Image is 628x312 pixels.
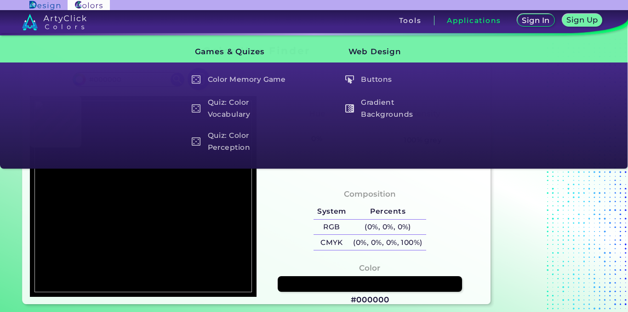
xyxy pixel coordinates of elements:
[340,71,449,88] a: Buttons
[345,104,354,113] img: icon_gradient_white.svg
[341,96,448,122] h5: Gradient Backgrounds
[519,14,553,26] a: Sign In
[447,17,501,24] h3: Applications
[34,101,252,292] img: ec1d4e12-a2a8-4f70-89e1-5064b8c7a8ea
[192,104,200,113] img: icon_game_white.svg
[345,75,354,84] img: icon_click_button_white.svg
[192,137,200,146] img: icon_game_white.svg
[188,71,295,88] h5: Color Memory Game
[523,17,549,24] h5: Sign In
[192,75,200,84] img: icon_game_white.svg
[187,96,295,122] a: Quiz: Color Vocabulary
[187,71,295,88] a: Color Memory Game
[568,17,597,23] h5: Sign Up
[359,261,380,275] h4: Color
[344,187,396,201] h4: Composition
[341,71,448,88] h5: Buttons
[187,129,295,155] a: Quiz: Color Perception
[399,17,422,24] h3: Tools
[350,220,426,235] h5: (0%, 0%, 0%)
[179,40,295,63] h3: Games & Quizes
[314,204,349,219] h5: System
[350,235,426,250] h5: (0%, 0%, 0%, 100%)
[188,129,295,155] h5: Quiz: Color Perception
[350,204,426,219] h5: Percents
[351,295,389,306] h3: #000000
[29,1,60,10] img: ArtyClick Design logo
[340,96,449,122] a: Gradient Backgrounds
[494,41,609,307] iframe: Advertisement
[564,14,601,26] a: Sign Up
[333,40,449,63] h3: Web Design
[188,96,295,122] h5: Quiz: Color Vocabulary
[22,14,87,30] img: logo_artyclick_colors_white.svg
[314,220,349,235] h5: RGB
[314,235,349,250] h5: CMYK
